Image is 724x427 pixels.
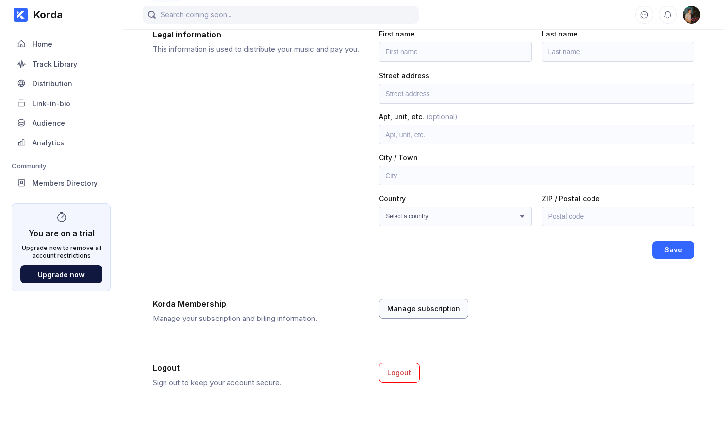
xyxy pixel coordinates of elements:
[143,6,419,24] input: Search coming soon...
[379,30,531,38] div: First name
[153,299,358,309] div: Korda Membership
[12,35,111,54] a: Home
[12,113,111,133] a: Audience
[387,368,411,378] div: Logout
[379,166,694,185] input: City
[379,299,468,319] button: Manage subscription
[38,270,85,279] div: Upgrade now
[379,194,531,203] div: Country
[153,314,363,323] div: Manage your subscription and billing information.
[387,304,460,314] div: Manage subscription
[379,84,694,104] input: Street address
[664,245,682,255] div: Save
[29,223,95,238] div: You are on a trial
[379,363,420,383] button: Logout
[33,139,64,147] div: Analytics
[542,194,694,203] div: ZIP / Postal code
[153,363,358,373] div: Logout
[12,174,111,193] a: Members Directory
[12,94,111,113] a: Link-in-bio
[33,179,98,187] div: Members Directory
[12,162,111,170] div: Community
[542,207,694,226] input: Postal code
[153,378,363,387] div: Sign out to keep your account secure.
[28,9,63,21] div: Korda
[424,112,458,121] span: (optional)
[683,6,700,24] div: Fernan Mejuto
[12,133,111,153] a: Analytics
[379,153,694,162] div: City / Town
[153,30,358,39] div: Legal information
[20,265,102,283] button: Upgrade now
[379,71,694,80] div: Street address
[379,125,694,144] input: Apt, unit, etc.
[542,30,694,38] div: Last name
[33,40,52,48] div: Home
[33,79,72,88] div: Distribution
[153,44,363,54] div: This information is used to distribute your music and pay you.
[379,112,694,121] div: Apt, unit, etc.
[542,42,694,62] input: Last name
[20,244,102,259] div: Upgrade now to remove all account restrictions
[33,119,65,127] div: Audience
[379,42,531,62] input: First name
[683,6,700,24] img: 160x160
[33,99,70,107] div: Link-in-bio
[12,74,111,94] a: Distribution
[652,241,694,259] button: Save
[12,54,111,74] a: Track Library
[33,60,77,68] div: Track Library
